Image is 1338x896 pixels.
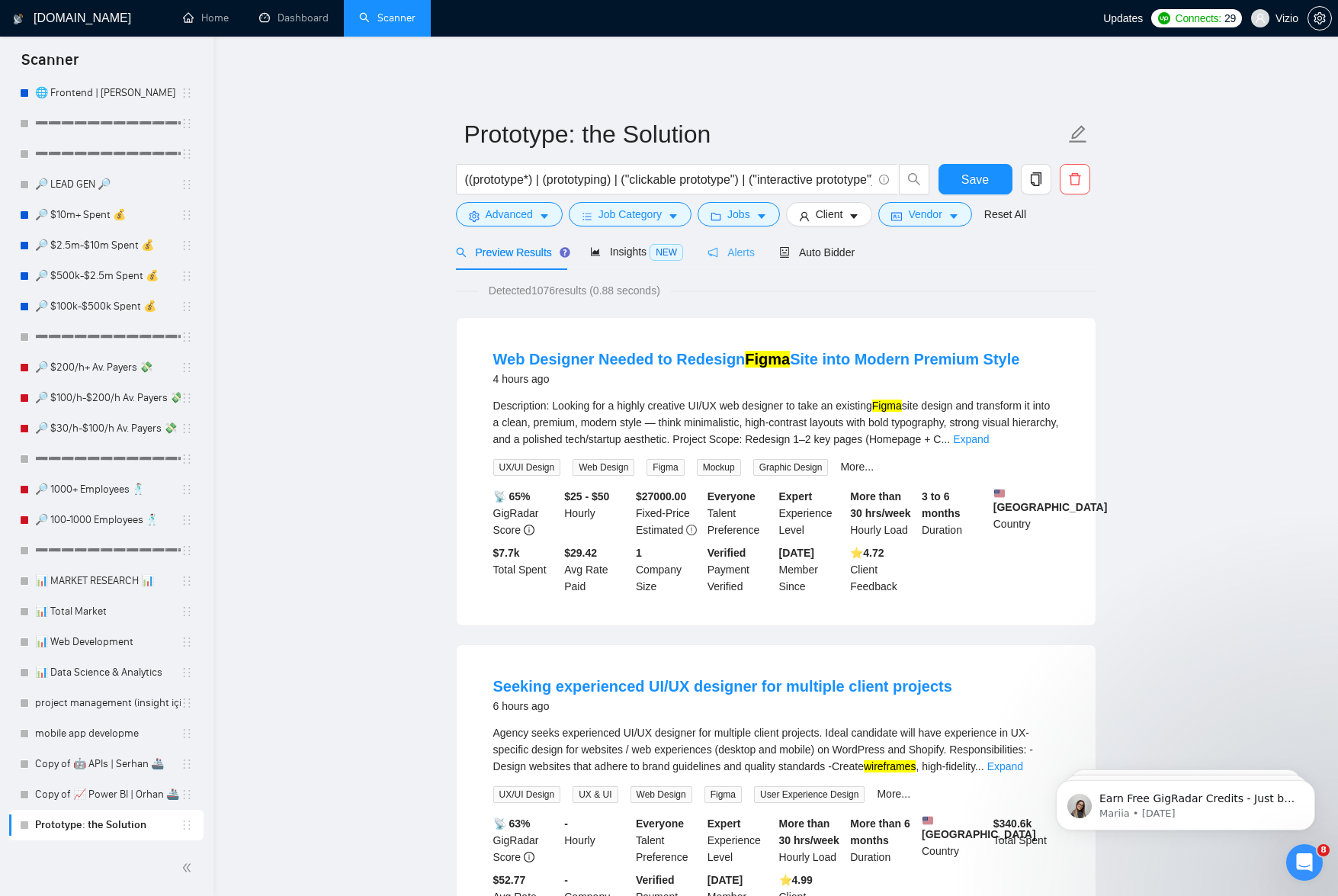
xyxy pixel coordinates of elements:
[101,458,124,489] span: 😞
[181,300,193,313] span: holder
[816,206,843,223] span: Client
[181,87,193,99] span: holder
[13,7,24,31] img: logo
[181,422,193,435] span: holder
[922,815,933,826] img: 🇺🇸
[9,49,91,81] span: Scanner
[922,815,1036,840] b: [GEOGRAPHIC_DATA]
[456,246,566,259] span: Preview Results
[704,815,776,865] div: Experience Level
[704,786,742,803] span: Figma
[524,525,534,535] span: info-circle
[35,810,181,840] a: Prototype: the Solution
[181,575,193,587] span: holder
[650,244,683,261] span: NEW
[9,139,204,169] li: ➖➖➖➖➖➖➖➖➖➖➖➖➖➖➖➖➖
[35,413,181,444] a: 🔎 $30/h-$100/h Av. Payers 💸
[181,860,197,875] span: double-left
[35,444,181,474] a: ➖➖➖➖➖➖➖➖➖➖➖➖➖➖➖➖➖➖➖
[35,352,181,383] a: 🔎 $200/h+ Av. Payers 💸
[181,788,193,801] span: holder
[35,596,181,627] a: 📊 Total Market
[181,148,193,160] span: holder
[1308,12,1331,24] span: setting
[35,383,181,413] a: 🔎 $100/h-$200/h Av. Payers 💸
[9,749,204,779] li: Copy of 🤖 APIs | Serhan 🚢
[465,170,872,189] input: Search Freelance Jobs...
[181,666,193,679] span: holder
[984,206,1026,223] a: Reset All
[840,461,874,473] a: More...
[141,458,163,489] span: 😐
[908,206,942,223] span: Vendor
[786,202,873,226] button: userClientcaret-down
[9,535,204,566] li: ➖➖➖➖➖➖➖➖➖➖➖➖➖➖➖➖➖➖➖
[990,815,1062,865] div: Total Spent
[181,453,193,465] span: holder
[697,459,741,476] span: Mockup
[9,383,204,413] li: 🔎 $100/h-$200/h Av. Payers 💸
[1308,6,1332,31] button: setting
[993,488,1108,513] b: [GEOGRAPHIC_DATA]
[9,779,204,810] li: Copy of 📈 Power BI | Orhan 🚢
[35,566,181,596] a: 📊 MARKET RESEARCH 📊
[636,874,675,886] b: Verified
[779,490,813,503] b: Expert
[1176,10,1221,27] span: Connects:
[708,874,743,886] b: [DATE]
[1224,10,1236,27] span: 29
[864,760,916,772] mark: wireframes
[490,488,562,538] div: GigRadar Score
[779,817,839,846] b: More than 30 hrs/week
[493,817,531,830] b: 📡 63%
[847,544,919,595] div: Client Feedback
[561,488,633,538] div: Hourly
[582,210,592,222] span: bars
[850,547,884,559] b: ⭐️ 4.72
[35,779,181,810] a: Copy of 📈 Power BI | Orhan 🚢
[486,206,533,223] span: Advanced
[493,874,526,886] b: $52.77
[633,488,704,538] div: Fixed-Price
[900,172,929,186] span: search
[847,488,919,538] div: Hourly Load
[181,819,193,831] span: holder
[359,11,416,24] a: searchScanner
[850,490,910,519] b: More than 30 hrs/week
[939,164,1012,194] button: Save
[564,490,609,503] b: $25 - $50
[636,524,683,536] span: Estimated
[633,544,704,595] div: Company Size
[9,444,204,474] li: ➖➖➖➖➖➖➖➖➖➖➖➖➖➖➖➖➖➖➖
[1158,12,1170,24] img: upwork-logo.png
[172,458,212,489] span: smiley reaction
[776,488,848,538] div: Experience Level
[776,815,848,865] div: Hourly Load
[35,535,181,566] a: ➖➖➖➖➖➖➖➖➖➖➖➖➖➖➖➖➖➖➖
[9,352,204,383] li: 🔎 $200/h+ Av. Payers 💸
[561,544,633,595] div: Avg Rate Paid
[708,246,755,259] span: Alerts
[753,459,829,476] span: Graphic Design
[779,874,813,886] b: ⭐️ 4.99
[1308,12,1332,24] a: setting
[564,817,568,830] b: -
[181,758,193,770] span: holder
[35,169,181,200] a: 🔎 LEAD GEN 🔎
[493,490,531,503] b: 📡 65%
[891,210,902,222] span: idcard
[493,397,1059,448] div: Description: Looking for a highly creative UI/UX web designer to take an existing site design and...
[35,718,181,749] a: mobile app developme
[35,78,181,108] a: 🌐 Frontend | [PERSON_NAME]
[1033,748,1338,855] iframe: Intercom notifications message
[1060,172,1089,186] span: delete
[539,210,550,222] span: caret-down
[493,697,952,715] div: 6 hours ago
[872,400,902,412] mark: Figma
[919,488,990,538] div: Duration
[698,202,780,226] button: folderJobscaret-down
[469,210,480,222] span: setting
